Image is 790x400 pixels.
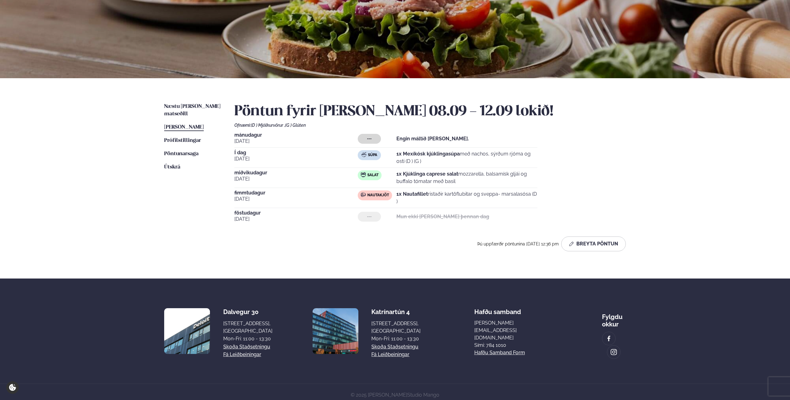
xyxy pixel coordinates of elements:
[223,320,272,335] div: [STREET_ADDRESS], [GEOGRAPHIC_DATA]
[474,349,525,356] a: Hafðu samband form
[371,335,421,343] div: Mon-Fri: 11:00 - 13:30
[396,136,469,142] strong: Engin máltíð [PERSON_NAME].
[223,308,272,316] div: Dalvegur 30
[396,171,458,177] strong: 1x Kjúklinga caprese salat
[607,346,620,359] a: image alt
[602,308,626,328] div: Fylgdu okkur
[371,320,421,335] div: [STREET_ADDRESS], [GEOGRAPHIC_DATA]
[164,150,199,158] a: Pöntunarsaga
[610,349,617,356] img: image alt
[164,104,220,117] span: Næstu [PERSON_NAME] matseðill
[396,214,489,219] strong: Mun ekki [PERSON_NAME] þennan dag
[361,192,366,197] img: beef.svg
[474,342,549,349] p: Sími: 784 1010
[164,103,222,118] a: Næstu [PERSON_NAME] matseðill
[371,308,421,316] div: Katrínartún 4
[477,241,559,246] span: Þú uppfærðir pöntunina [DATE] 12:36 pm
[234,175,358,183] span: [DATE]
[164,164,180,171] a: Útskrá
[223,351,261,358] a: Fá leiðbeiningar
[396,190,537,205] p: ristaðir kartöflubitar og sveppa- marsalasósa (D )
[164,308,210,354] img: image alt
[602,332,615,345] a: image alt
[605,335,612,342] img: image alt
[367,193,389,198] span: Nautakjöt
[6,381,19,394] a: Cookie settings
[234,215,358,223] span: [DATE]
[234,133,358,138] span: mánudagur
[367,214,372,219] span: ---
[368,153,377,158] span: Súpa
[396,170,537,185] p: mozzarella, balsamísk gljái og buffalo tómatar með basil
[234,211,358,215] span: föstudagur
[285,123,306,128] span: (G ) Glúten
[396,191,428,197] strong: 1x Nautafillet
[164,151,199,156] span: Pöntunarsaga
[234,170,358,175] span: miðvikudagur
[234,190,358,195] span: fimmtudagur
[361,152,366,157] img: soup.svg
[474,303,521,316] span: Hafðu samband
[351,392,439,398] span: © 2025 [PERSON_NAME]
[234,195,358,203] span: [DATE]
[371,351,409,358] a: Fá leiðbeiningar
[371,343,418,351] a: Skoða staðsetningu
[223,343,270,351] a: Skoða staðsetningu
[367,136,372,141] span: ---
[234,138,358,145] span: [DATE]
[164,124,204,131] a: [PERSON_NAME]
[367,173,378,178] span: Salat
[396,151,460,157] strong: 1x Mexíkósk kjúklingasúpa
[234,150,358,155] span: Í dag
[474,319,549,342] a: [PERSON_NAME][EMAIL_ADDRESS][DOMAIN_NAME]
[234,123,626,128] div: Ofnæmi:
[164,125,204,130] span: [PERSON_NAME]
[164,164,180,170] span: Útskrá
[164,138,201,143] span: Prófílstillingar
[313,308,358,354] img: image alt
[234,155,358,163] span: [DATE]
[361,172,366,177] img: salad.svg
[251,123,285,128] span: (D ) Mjólkurvörur ,
[561,236,626,251] button: Breyta Pöntun
[234,103,626,120] h2: Pöntun fyrir [PERSON_NAME] 08.09 - 12.09 lokið!
[407,392,439,398] a: Studio Mango
[223,335,272,343] div: Mon-Fri: 11:00 - 13:30
[396,150,537,165] p: með nachos, sýrðum rjóma og osti (D ) (G )
[164,137,201,144] a: Prófílstillingar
